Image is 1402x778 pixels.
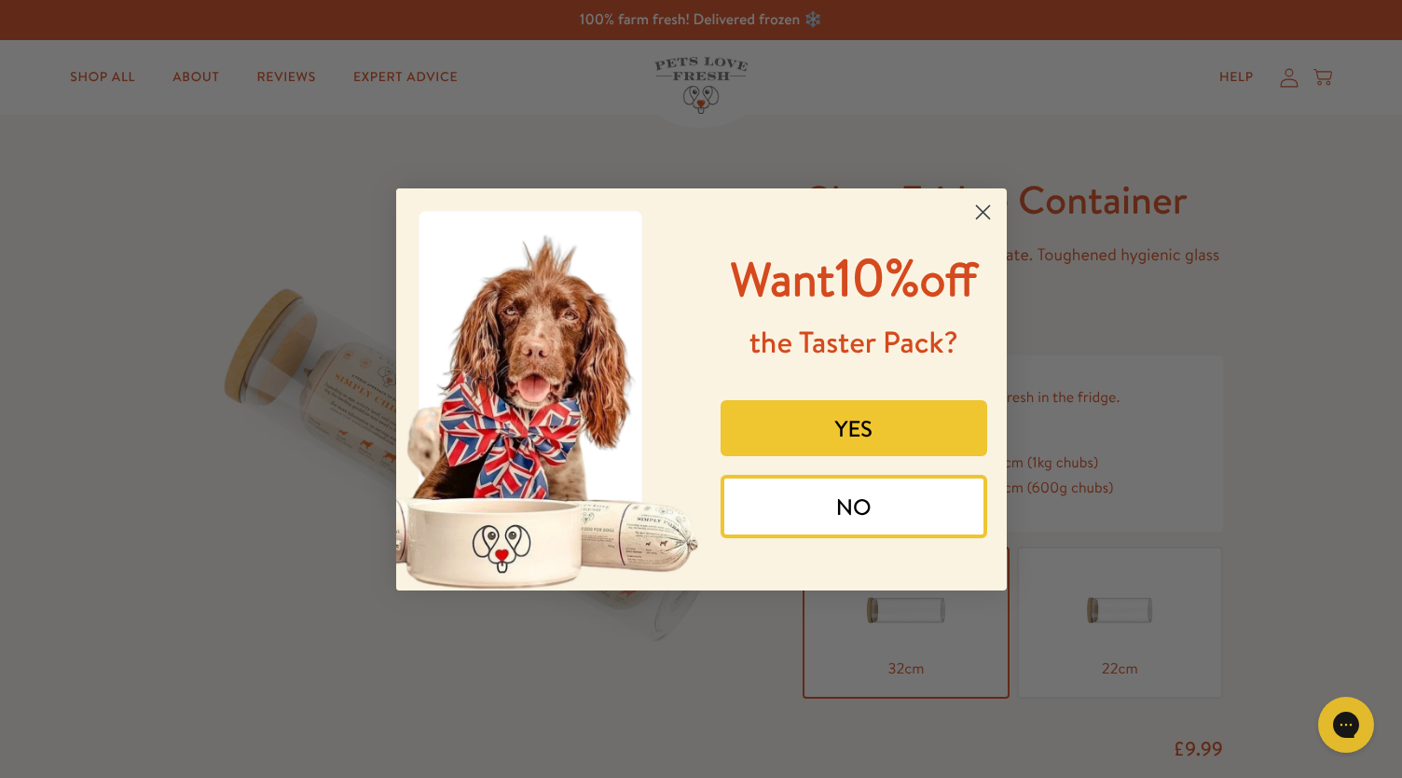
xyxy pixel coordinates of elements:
[919,247,977,312] span: off
[721,475,987,538] button: NO
[396,188,702,590] img: 8afefe80-1ef6-417a-b86b-9520c2248d41.jpeg
[721,400,987,456] button: YES
[731,241,978,313] span: 10%
[967,196,999,229] button: Close dialog
[749,322,958,363] span: the Taster Pack?
[1309,690,1383,759] iframe: Gorgias live chat messenger
[731,247,835,312] span: Want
